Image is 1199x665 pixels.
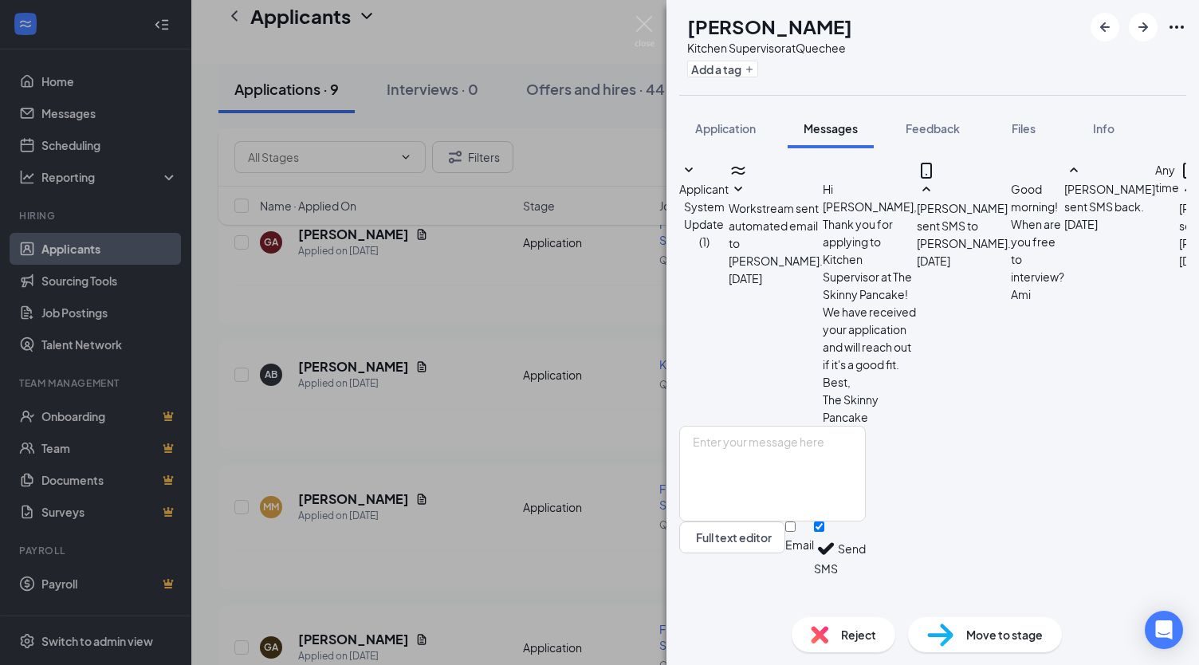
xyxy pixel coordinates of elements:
svg: Plus [745,65,754,74]
span: [DATE] [917,252,950,270]
span: Files [1012,121,1036,136]
input: Email [785,521,796,532]
span: Reject [841,626,876,643]
span: Workstream sent automated email to [PERSON_NAME]. [729,201,823,268]
button: Full text editorPen [679,521,785,553]
div: Open Intercom Messenger [1145,611,1183,649]
svg: MobileSms [1179,161,1198,180]
svg: SmallChevronDown [729,180,748,199]
svg: SmallChevronDown [679,161,698,180]
p: Thank you for applying to Kitchen Supervisor at The Skinny Pancake! We have received your applica... [823,215,917,373]
button: SmallChevronDownApplicant System Update (1) [679,161,729,250]
span: Info [1093,121,1114,136]
span: [DATE] [729,270,762,287]
div: Email [785,537,814,553]
svg: ArrowRight [1134,18,1153,37]
button: ArrowRight [1129,13,1158,41]
span: Move to stage [966,626,1043,643]
svg: Ellipses [1167,18,1186,37]
p: The Skinny Pancake [823,391,917,426]
span: [DATE] [1064,215,1098,233]
input: SMS [814,521,824,532]
span: Any time [1155,163,1179,195]
svg: SmallChevronUp [1179,180,1198,199]
svg: Checkmark [814,537,838,561]
button: Send [838,521,866,576]
span: Feedback [906,121,960,136]
p: Hi [PERSON_NAME], [823,180,917,215]
span: Application [695,121,756,136]
span: Messages [804,121,858,136]
svg: SmallChevronUp [917,180,936,199]
button: ArrowLeftNew [1091,13,1119,41]
div: SMS [814,561,838,576]
h1: [PERSON_NAME] [687,13,852,40]
span: [PERSON_NAME] sent SMS back. [1064,182,1155,214]
svg: MobileSms [917,161,936,180]
span: Good morning! When are you free to interview? Ami [1011,182,1064,301]
span: Applicant System Update (1) [679,182,729,249]
svg: ArrowLeftNew [1095,18,1114,37]
svg: SmallChevronUp [1064,161,1083,180]
span: [PERSON_NAME] sent SMS to [PERSON_NAME]. [917,201,1011,250]
div: Kitchen Supervisor at Quechee [687,40,852,56]
p: Best, [823,373,917,391]
button: PlusAdd a tag [687,61,758,77]
svg: WorkstreamLogo [729,161,748,180]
